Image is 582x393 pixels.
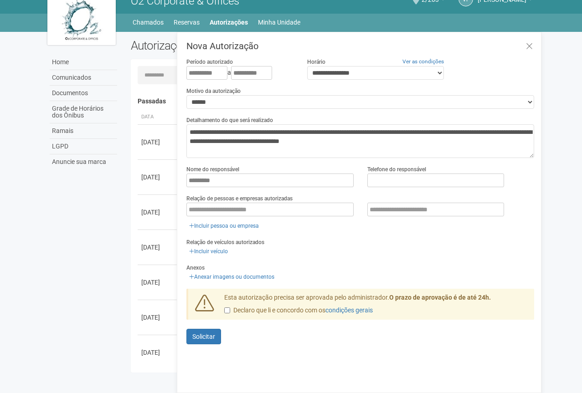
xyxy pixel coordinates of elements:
[186,87,241,95] label: Motivo da autorização
[50,86,117,101] a: Documentos
[141,313,175,322] div: [DATE]
[141,138,175,147] div: [DATE]
[141,208,175,217] div: [DATE]
[186,58,233,66] label: Período autorizado
[186,272,277,282] a: Anexar imagens ou documentos
[131,39,326,52] h2: Autorizações
[50,154,117,169] a: Anuncie sua marca
[50,123,117,139] a: Ramais
[186,246,231,256] a: Incluir veículo
[50,55,117,70] a: Home
[186,194,293,203] label: Relação de pessoas e empresas autorizadas
[186,264,205,272] label: Anexos
[141,243,175,252] div: [DATE]
[50,101,117,123] a: Grade de Horários dos Ônibus
[50,139,117,154] a: LGPD
[186,66,293,80] div: a
[141,348,175,357] div: [DATE]
[133,16,164,29] a: Chamados
[367,165,426,174] label: Telefone do responsável
[224,306,373,315] label: Declaro que li e concordo com os
[224,307,230,313] input: Declaro que li e concordo com oscondições gerais
[307,58,325,66] label: Horário
[141,278,175,287] div: [DATE]
[141,173,175,182] div: [DATE]
[174,16,200,29] a: Reservas
[50,70,117,86] a: Comunicados
[258,16,300,29] a: Minha Unidade
[138,98,528,105] h4: Passadas
[186,41,534,51] h3: Nova Autorização
[186,116,273,124] label: Detalhamento do que será realizado
[186,238,264,246] label: Relação de veículos autorizados
[186,329,221,344] button: Solicitar
[210,16,248,29] a: Autorizações
[186,221,262,231] a: Incluir pessoa ou empresa
[217,293,535,320] div: Esta autorização precisa ser aprovada pelo administrador.
[192,333,215,340] span: Solicitar
[138,110,179,125] th: Data
[402,58,444,65] a: Ver as condições
[186,165,239,174] label: Nome do responsável
[389,294,491,301] strong: O prazo de aprovação é de até 24h.
[325,306,373,314] a: condições gerais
